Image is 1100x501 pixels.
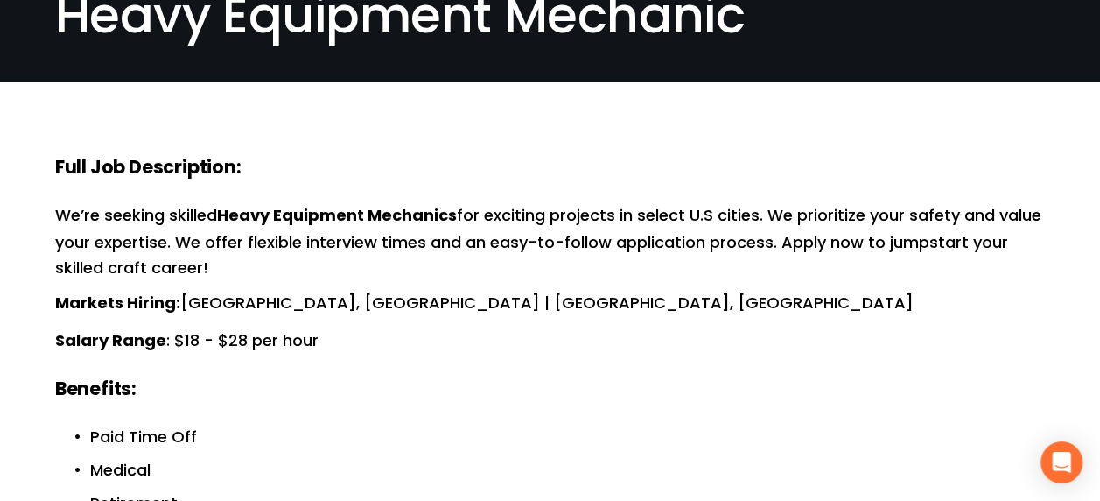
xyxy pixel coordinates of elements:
[55,328,1045,356] p: : $18 - $28 per hour
[217,203,457,230] strong: Heavy Equipment Mechanics
[90,458,1045,483] p: Medical
[55,203,1045,281] p: We’re seeking skilled for exciting projects in select U.S cities. We prioritize your safety and v...
[1040,441,1082,483] div: Open Intercom Messenger
[55,291,180,318] strong: Markets Hiring:
[55,153,242,185] strong: Full Job Description:
[55,291,1045,318] p: [GEOGRAPHIC_DATA], [GEOGRAPHIC_DATA] | [GEOGRAPHIC_DATA], [GEOGRAPHIC_DATA]
[90,425,1045,450] p: Paid Time Off
[55,328,166,356] strong: Salary Range
[55,375,137,406] strong: Benefits:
